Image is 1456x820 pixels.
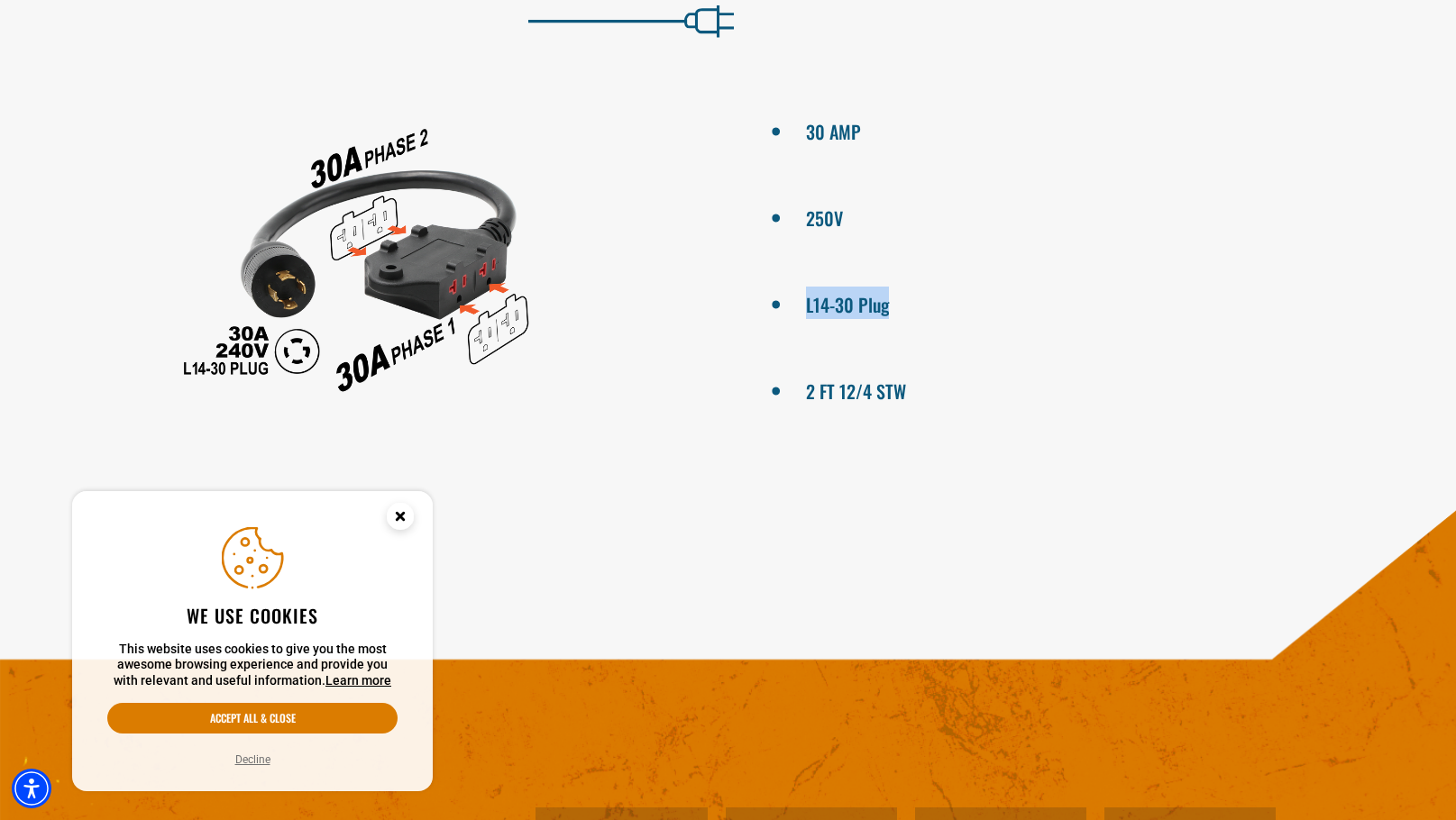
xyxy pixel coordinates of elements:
button: Accept all & close [107,703,398,733]
p: This website uses cookies to give you the most awesome browsing experience and provide you with r... [107,642,398,689]
li: 30 AMP [805,114,1394,146]
button: Close this option [368,491,433,547]
button: Decline [230,751,276,769]
aside: Cookie Consent [72,491,433,792]
li: 250V [805,200,1394,232]
h2: We use cookies [107,604,398,627]
a: This website uses cookies to give you the most awesome browsing experience and provide you with r... [325,673,391,688]
li: L14-30 Plug [805,287,1394,319]
li: 2 FT 12/4 STW [805,373,1394,405]
div: Accessibility Menu [12,769,51,808]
